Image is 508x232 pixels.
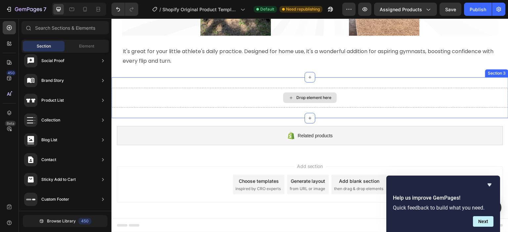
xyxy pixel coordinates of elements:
span: / [159,6,161,13]
div: Add blank section [228,159,268,166]
button: Publish [464,3,492,16]
div: Product List [41,97,64,104]
span: Assigned Products [380,6,422,13]
span: Need republishing [286,6,320,12]
iframe: Design area [111,18,508,232]
div: Generate layout [179,159,214,166]
div: Custom Footer [41,196,69,203]
button: Browse Library450 [23,215,107,227]
div: Undo/Redo [111,3,138,16]
span: Section [37,43,51,49]
p: Quick feedback to build what you need. [393,205,493,211]
div: Drop element here [185,77,220,82]
span: Save [445,7,456,12]
button: Assigned Products [374,3,437,16]
div: Social Proof [41,57,64,64]
p: 7 [43,5,46,13]
div: Beta [5,121,16,126]
button: 7 [3,3,49,16]
div: Contact [41,156,56,163]
span: Shopify Original Product Template [162,6,238,13]
span: Related products [186,113,221,121]
div: 450 [78,218,91,224]
div: 450 [6,70,16,76]
div: Section 3 [375,52,396,58]
span: Default [260,6,274,12]
button: Hide survey [486,181,493,189]
div: Choose templates [127,159,167,166]
button: Save [440,3,461,16]
span: Add section [183,144,214,151]
input: Search Sections & Elements [21,21,109,34]
span: inspired by CRO experts [124,167,169,173]
span: then drag & drop elements [223,167,272,173]
h2: Help us improve GemPages! [393,194,493,202]
span: Element [79,43,94,49]
span: from URL or image [178,167,214,173]
div: Blog List [41,137,57,143]
div: Publish [470,6,486,13]
div: Help us improve GemPages! [393,181,493,227]
div: Collection [41,117,60,123]
div: Sticky Add to Cart [41,176,76,183]
button: Next question [473,216,493,227]
span: Browse Library [47,218,76,224]
div: Brand Story [41,77,64,84]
